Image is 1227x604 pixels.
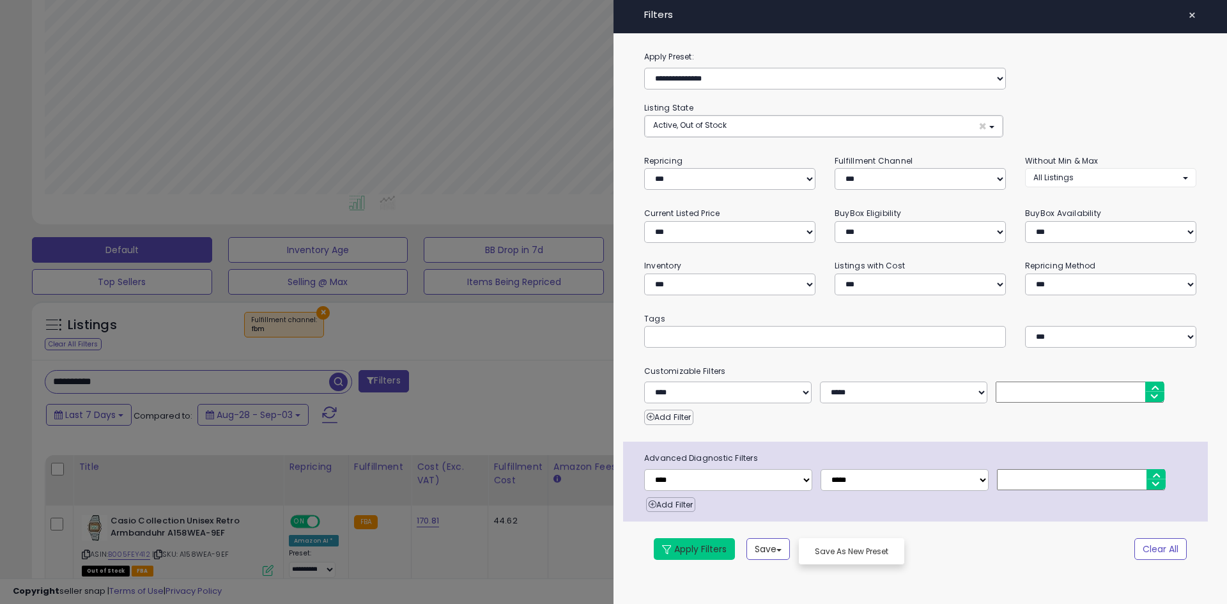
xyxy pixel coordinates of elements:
[1033,172,1074,183] span: All Listings
[644,10,1196,20] h4: Filters
[644,102,693,113] small: Listing State
[644,410,693,425] button: Add Filter
[644,208,720,219] small: Current Listed Price
[835,208,901,219] small: BuyBox Eligibility
[835,155,913,166] small: Fulfillment Channel
[635,312,1206,326] small: Tags
[1025,168,1196,187] button: All Listings
[635,50,1206,64] label: Apply Preset:
[1188,6,1196,24] span: ×
[1183,6,1201,24] button: ×
[1025,155,1099,166] small: Without Min & Max
[1025,208,1101,219] small: BuyBox Availability
[644,260,681,271] small: Inventory
[635,364,1206,378] small: Customizable Filters
[635,451,1208,465] span: Advanced Diagnostic Filters
[645,116,1003,137] button: Active, Out of Stock ×
[835,260,905,271] small: Listings with Cost
[802,541,901,561] a: Save As New Preset
[654,538,735,560] button: Apply Filters
[1025,260,1096,271] small: Repricing Method
[1134,538,1187,560] button: Clear All
[644,155,683,166] small: Repricing
[653,120,727,130] span: Active, Out of Stock
[746,538,790,560] button: Save
[646,497,695,513] button: Add Filter
[978,120,987,133] span: ×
